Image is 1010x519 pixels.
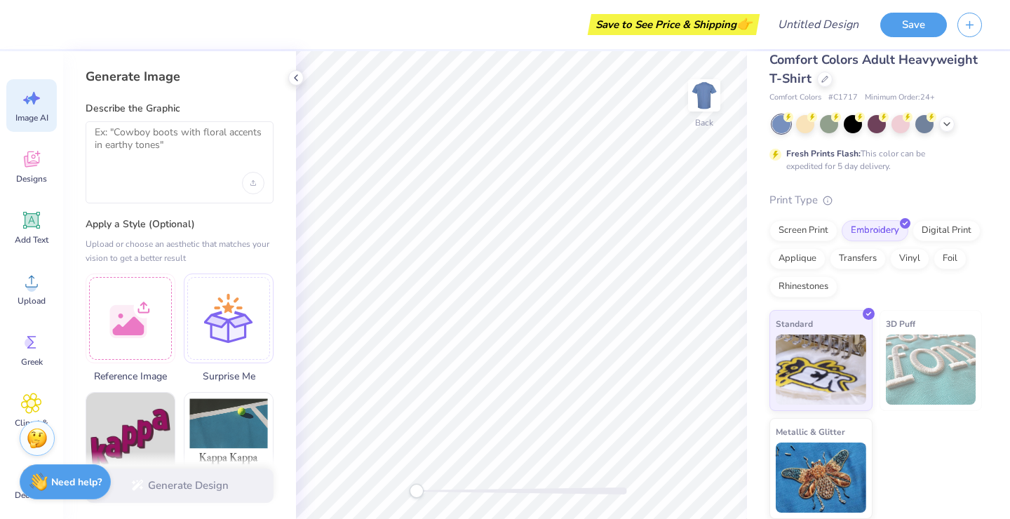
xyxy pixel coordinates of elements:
[242,172,264,194] div: Upload image
[184,393,273,481] img: Photorealistic
[767,11,870,39] input: Untitled Design
[786,148,861,159] strong: Fresh Prints Flash:
[16,173,47,184] span: Designs
[769,248,826,269] div: Applique
[842,220,908,241] div: Embroidery
[86,102,274,116] label: Describe the Graphic
[15,112,48,123] span: Image AI
[15,234,48,245] span: Add Text
[86,217,274,231] label: Apply a Style (Optional)
[890,248,929,269] div: Vinyl
[769,276,837,297] div: Rhinestones
[830,248,886,269] div: Transfers
[86,237,274,265] div: Upload or choose an aesthetic that matches your vision to get a better result
[880,13,947,37] button: Save
[736,15,752,32] span: 👉
[828,92,858,104] span: # C1717
[934,248,967,269] div: Foil
[184,369,274,384] span: Surprise Me
[695,116,713,129] div: Back
[769,192,982,208] div: Print Type
[21,356,43,368] span: Greek
[769,220,837,241] div: Screen Print
[690,81,718,109] img: Back
[776,443,866,513] img: Metallic & Glitter
[86,369,175,384] span: Reference Image
[86,393,175,481] img: Text-Based
[591,14,756,35] div: Save to See Price & Shipping
[776,424,845,439] span: Metallic & Glitter
[776,335,866,405] img: Standard
[913,220,981,241] div: Digital Print
[51,476,102,489] strong: Need help?
[18,295,46,306] span: Upload
[15,490,48,501] span: Decorate
[769,92,821,104] span: Comfort Colors
[769,51,978,87] span: Comfort Colors Adult Heavyweight T-Shirt
[776,316,813,331] span: Standard
[865,92,935,104] span: Minimum Order: 24 +
[886,335,976,405] img: 3D Puff
[86,68,274,85] div: Generate Image
[410,484,424,498] div: Accessibility label
[8,417,55,440] span: Clipart & logos
[886,316,915,331] span: 3D Puff
[786,147,959,173] div: This color can be expedited for 5 day delivery.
